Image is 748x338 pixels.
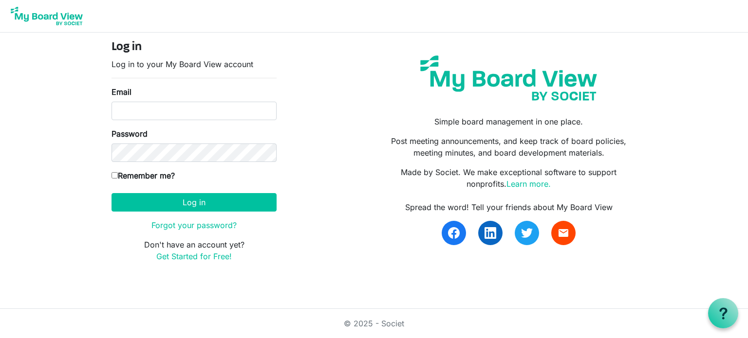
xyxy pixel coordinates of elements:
img: my-board-view-societ.svg [413,48,604,108]
button: Log in [112,193,277,212]
label: Password [112,128,148,140]
label: Remember me? [112,170,175,181]
a: Get Started for Free! [156,251,232,261]
a: email [551,221,576,245]
p: Log in to your My Board View account [112,58,277,70]
img: My Board View Logo [8,4,86,28]
a: © 2025 - Societ [344,319,404,328]
a: Forgot your password? [151,220,237,230]
p: Made by Societ. We make exceptional software to support nonprofits. [381,166,636,190]
p: Don't have an account yet? [112,239,277,262]
img: facebook.svg [448,227,460,239]
p: Post meeting announcements, and keep track of board policies, meeting minutes, and board developm... [381,135,636,159]
div: Spread the word! Tell your friends about My Board View [381,201,636,213]
a: Learn more. [506,179,551,189]
span: email [558,227,569,239]
label: Email [112,86,131,98]
p: Simple board management in one place. [381,116,636,127]
img: linkedin.svg [485,227,496,239]
h4: Log in [112,40,277,54]
img: twitter.svg [521,227,533,239]
input: Remember me? [112,172,118,178]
